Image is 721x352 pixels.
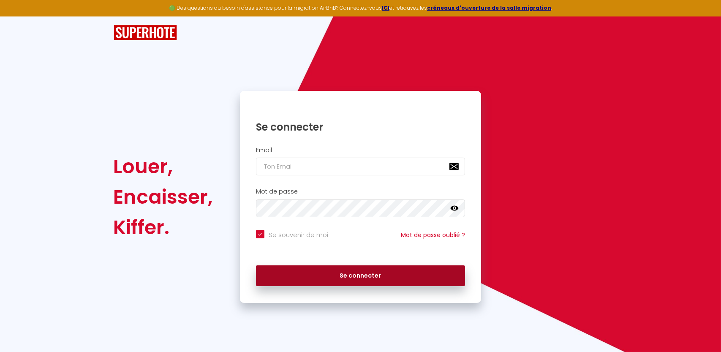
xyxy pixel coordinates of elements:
div: Kiffer. [114,212,213,243]
a: créneaux d'ouverture de la salle migration [427,4,551,11]
a: Mot de passe oublié ? [401,231,465,239]
a: ICI [382,4,389,11]
div: Encaisser, [114,182,213,212]
h1: Se connecter [256,120,465,134]
img: SuperHote logo [114,25,177,41]
div: Louer, [114,151,213,182]
h2: Mot de passe [256,188,465,195]
input: Ton Email [256,158,465,175]
button: Se connecter [256,265,465,287]
button: Ouvrir le widget de chat LiveChat [7,3,32,29]
h2: Email [256,147,465,154]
